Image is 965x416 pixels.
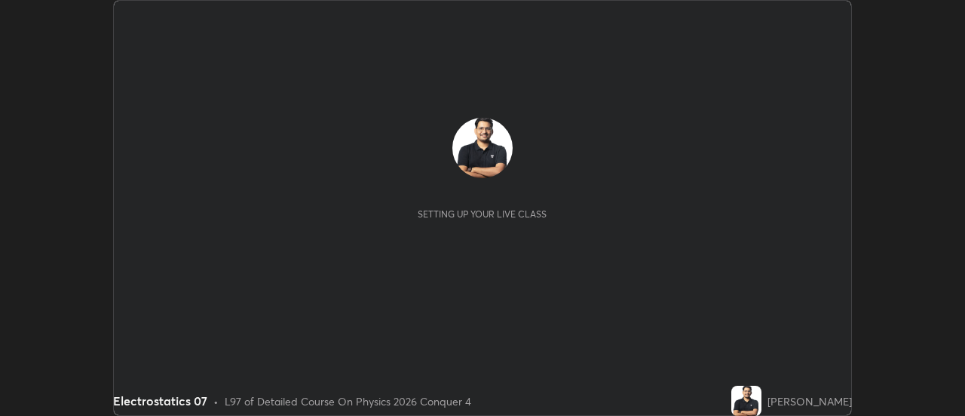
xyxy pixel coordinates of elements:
div: Setting up your live class [418,208,547,220]
div: [PERSON_NAME] [767,393,852,409]
div: • [213,393,219,409]
div: L97 of Detailed Course On Physics 2026 Conquer 4 [225,393,471,409]
img: ceabdeb00eb74dbfa2d72374b0a91b33.jpg [452,118,513,178]
div: Electrostatics 07 [113,392,207,410]
img: ceabdeb00eb74dbfa2d72374b0a91b33.jpg [731,386,761,416]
